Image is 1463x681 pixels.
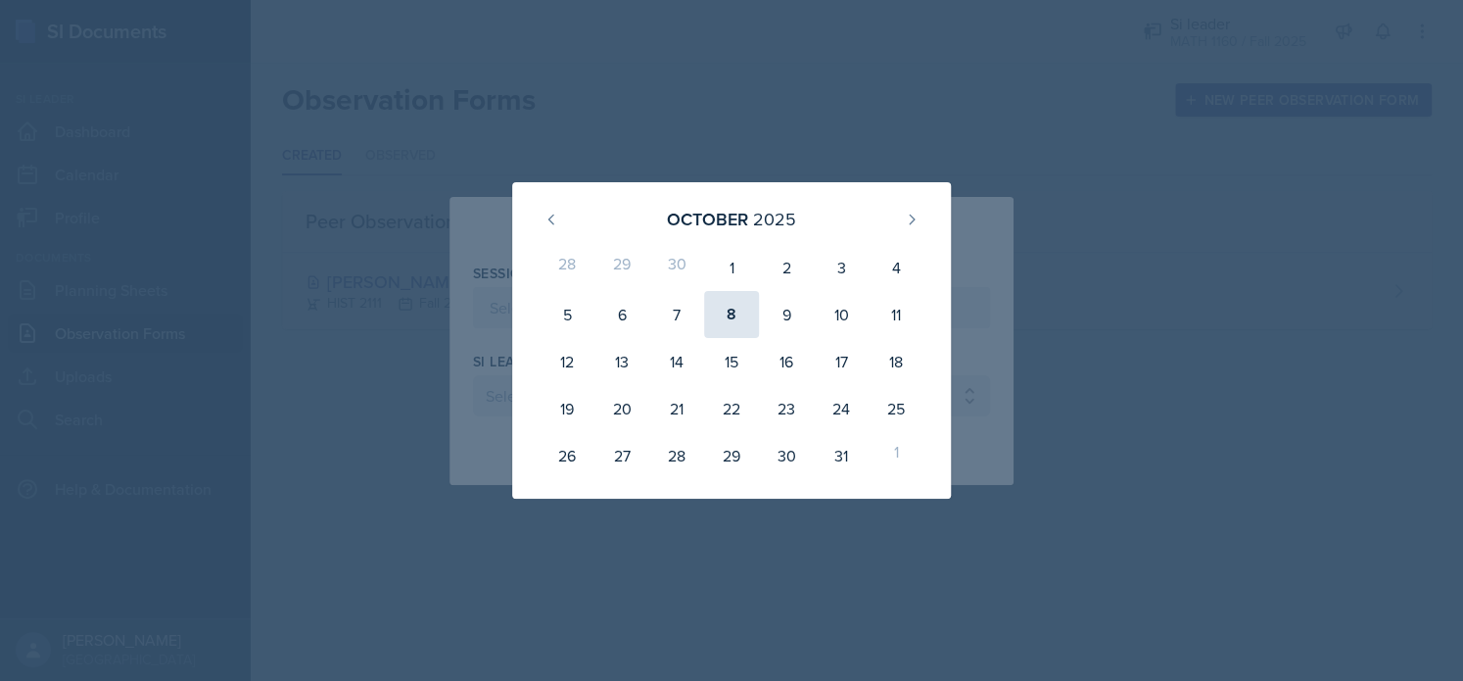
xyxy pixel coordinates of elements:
[649,338,704,385] div: 14
[594,244,649,291] div: 29
[704,338,759,385] div: 15
[814,385,869,432] div: 24
[649,432,704,479] div: 28
[869,244,923,291] div: 4
[753,206,796,232] div: 2025
[869,338,923,385] div: 18
[814,244,869,291] div: 3
[540,244,594,291] div: 28
[540,432,594,479] div: 26
[814,291,869,338] div: 10
[759,244,814,291] div: 2
[540,385,594,432] div: 19
[540,338,594,385] div: 12
[759,338,814,385] div: 16
[814,432,869,479] div: 31
[540,291,594,338] div: 5
[814,338,869,385] div: 17
[594,338,649,385] div: 13
[667,206,748,232] div: October
[704,432,759,479] div: 29
[869,432,923,479] div: 1
[704,244,759,291] div: 1
[869,385,923,432] div: 25
[594,385,649,432] div: 20
[759,432,814,479] div: 30
[649,244,704,291] div: 30
[594,291,649,338] div: 6
[759,385,814,432] div: 23
[759,291,814,338] div: 9
[649,385,704,432] div: 21
[594,432,649,479] div: 27
[704,385,759,432] div: 22
[649,291,704,338] div: 7
[704,291,759,338] div: 8
[869,291,923,338] div: 11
